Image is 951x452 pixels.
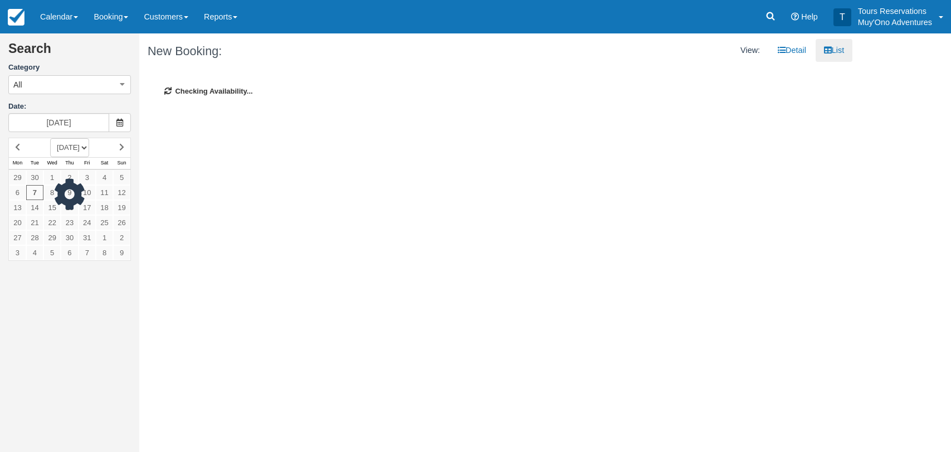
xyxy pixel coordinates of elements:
li: View: [732,39,768,62]
h1: New Booking: [148,45,487,58]
h2: Search [8,42,131,62]
span: Help [801,12,818,21]
label: Date: [8,101,131,112]
i: Help [791,13,799,21]
span: All [13,79,22,90]
a: Detail [769,39,815,62]
a: List [816,39,852,62]
div: Checking Availability... [148,70,844,114]
div: T [833,8,851,26]
p: Muy'Ono Adventures [858,17,932,28]
a: 7 [26,185,43,200]
p: Tours Reservations [858,6,932,17]
label: Category [8,62,131,73]
button: All [8,75,131,94]
img: checkfront-main-nav-mini-logo.png [8,9,25,26]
